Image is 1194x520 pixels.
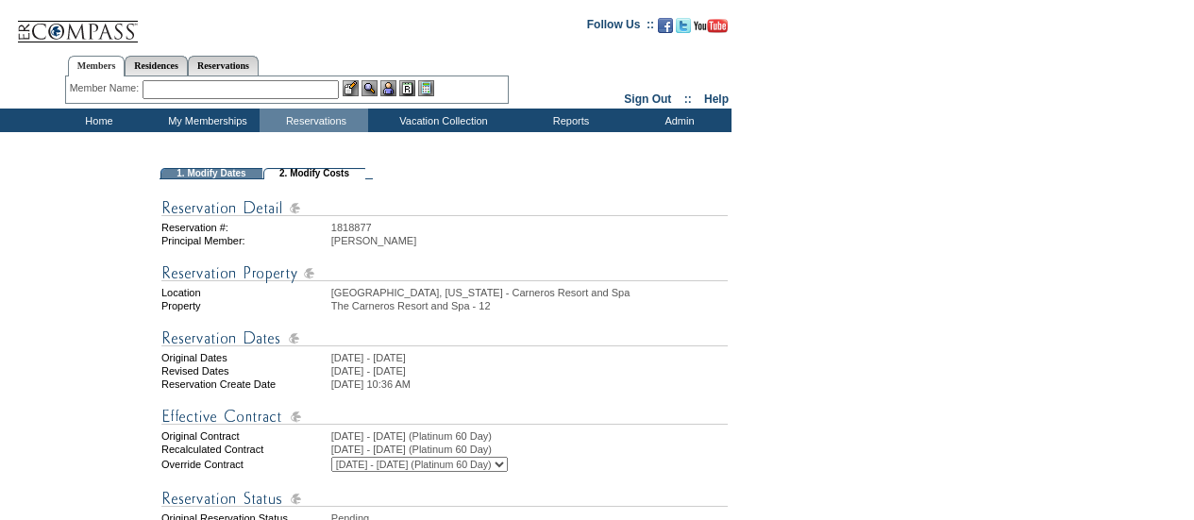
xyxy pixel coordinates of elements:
img: View [362,80,378,96]
td: Reservation Create Date [161,378,329,390]
img: Reservation Dates [161,327,728,350]
td: Reports [514,109,623,132]
img: b_calculator.gif [418,80,434,96]
a: Become our fan on Facebook [658,24,673,35]
td: [DATE] - [DATE] [331,365,728,377]
td: Reservations [260,109,368,132]
td: [DATE] - [DATE] (Platinum 60 Day) [331,444,728,455]
img: Impersonate [380,80,396,96]
td: 1. Modify Dates [160,168,262,179]
img: Reservation Status [161,487,728,511]
img: Subscribe to our YouTube Channel [694,19,728,33]
div: Member Name: [70,80,143,96]
td: [DATE] 10:36 AM [331,378,728,390]
td: [PERSON_NAME] [331,235,728,246]
td: [DATE] - [DATE] (Platinum 60 Day) [331,430,728,442]
td: 2. Modify Costs [263,168,365,179]
td: Vacation Collection [368,109,514,132]
td: Property [161,300,329,311]
a: Reservations [188,56,259,75]
td: Override Contract [161,457,329,472]
td: [GEOGRAPHIC_DATA], [US_STATE] - Carneros Resort and Spa [331,287,728,298]
img: Follow us on Twitter [676,18,691,33]
td: [DATE] - [DATE] [331,352,728,363]
a: Help [704,92,729,106]
a: Sign Out [624,92,671,106]
img: Become our fan on Facebook [658,18,673,33]
img: b_edit.gif [343,80,359,96]
span: :: [684,92,692,106]
td: Principal Member: [161,235,329,246]
td: Revised Dates [161,365,329,377]
img: Compass Home [16,5,139,43]
img: Reservations [399,80,415,96]
td: Follow Us :: [587,16,654,39]
td: Recalculated Contract [161,444,329,455]
td: Location [161,287,329,298]
img: Reservation Detail [161,196,728,220]
td: 1818877 [331,222,728,233]
a: Follow us on Twitter [676,24,691,35]
td: Reservation #: [161,222,329,233]
img: Effective Contract [161,405,728,428]
a: Subscribe to our YouTube Channel [694,24,728,35]
td: My Memberships [151,109,260,132]
td: Admin [623,109,732,132]
td: Home [42,109,151,132]
a: Residences [125,56,188,75]
a: Members [68,56,126,76]
img: Reservation Property [161,261,728,285]
td: The Carneros Resort and Spa - 12 [331,300,728,311]
td: Original Contract [161,430,329,442]
td: Original Dates [161,352,329,363]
